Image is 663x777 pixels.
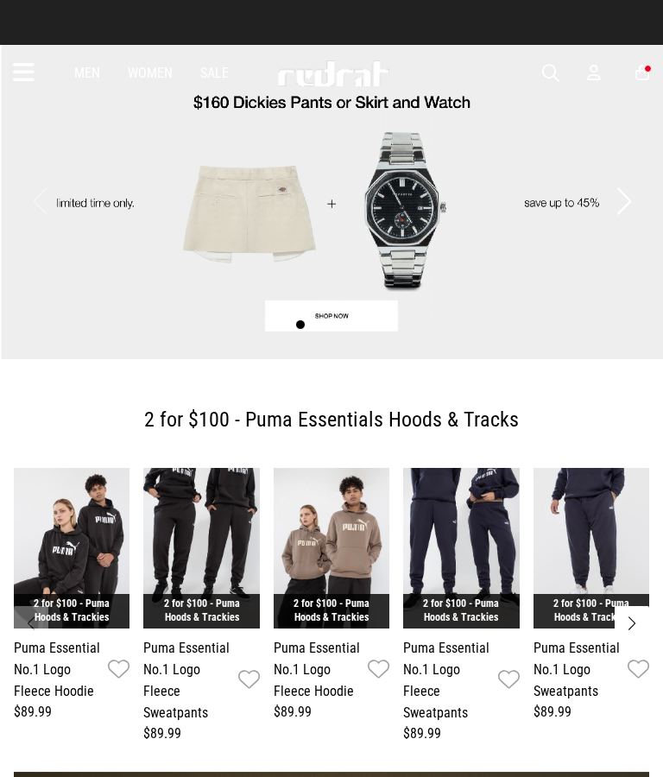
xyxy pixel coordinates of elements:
[615,606,649,641] button: Next slide
[403,637,490,723] a: Puma Essential No.1 Logo Fleece Sweatpants
[276,60,390,86] img: Redrat logo
[202,14,461,31] iframe: Customer reviews powered by Trustpilot
[423,597,499,623] a: 2 for $100 - Puma Hoods & Trackies
[274,637,361,702] a: Puma Essential No.1 Logo Fleece Hoodie
[553,597,629,623] a: 2 for $100 - Puma Hoods & Trackies
[143,468,259,628] img: Puma Essential No.1 Logo Fleece Sweatpants in Black
[403,468,519,628] img: Puma Essential No.1 Logo Fleece Sweatpants in Blue
[534,637,621,702] a: Puma Essential No.1 Logo Sweatpants
[143,723,259,744] div: $89.99
[274,702,389,723] div: $89.99
[403,468,519,743] div: 4 / 6
[14,468,129,628] img: Puma Essential No.1 Logo Fleece Hoodie in Black
[28,182,51,220] button: Previous slide
[534,702,649,723] div: $89.99
[14,468,129,722] div: 1 / 6
[164,597,240,623] a: 2 for $100 - Puma Hoods & Trackies
[34,597,110,623] a: 2 for $100 - Puma Hoods & Trackies
[200,65,229,81] a: Sale
[143,637,230,723] a: Puma Essential No.1 Logo Fleece Sweatpants
[143,468,259,743] div: 2 / 6
[128,65,173,81] a: Women
[274,468,389,722] div: 3 / 6
[294,597,369,623] a: 2 for $100 - Puma Hoods & Trackies
[534,468,649,722] div: 5 / 6
[14,702,129,723] div: $89.99
[534,468,649,628] img: Puma Essential No.1 Logo Sweatpants in Blue
[403,723,519,744] div: $89.99
[14,606,48,641] button: Previous slide
[612,182,635,220] button: Next slide
[74,65,100,81] a: Men
[14,637,101,702] a: Puma Essential No.1 Logo Fleece Hoodie
[28,402,635,437] h2: 2 for $100 - Puma Essentials Hoods & Tracks
[274,468,389,628] img: Puma Essential No.1 Logo Fleece Hoodie in Brown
